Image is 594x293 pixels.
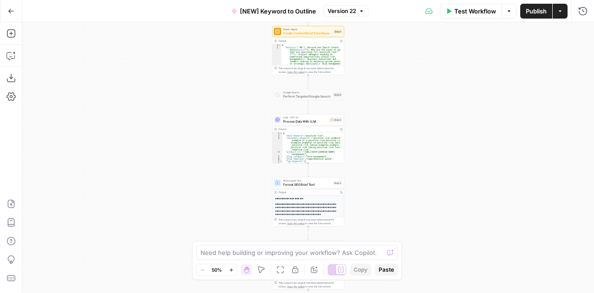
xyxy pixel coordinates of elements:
[283,179,331,182] span: Write Liquid Text
[283,182,331,187] span: Format SEO Brief Text
[308,226,309,240] g: Edge from step_3 to step_4
[272,241,344,290] div: Format JSONAggregate Workflow OutputsStep 4Output{ "Analysis":"## 1. Persona and Search Intent An...
[278,44,281,46] span: Toggle code folding, rows 1 through 3
[283,94,331,98] span: Perform Targeted Google Search
[328,7,356,15] span: Version 22
[329,117,342,122] div: Step 2
[278,127,337,131] div: Output
[375,264,398,276] button: Paste
[278,39,337,43] div: Output
[454,7,496,16] span: Test Workflow
[308,12,309,25] g: Edge from start to step_1
[280,132,283,135] span: Toggle code folding, rows 1 through 73
[308,100,309,113] g: Edge from step_5 to step_2
[350,264,371,276] button: Copy
[308,75,309,88] g: Edge from step_1 to step_5
[212,266,222,273] span: 50%
[308,163,309,176] g: Edge from step_2 to step_3
[278,281,342,288] div: This output is too large & has been abbreviated for review. to view the full content.
[520,4,552,19] button: Publish
[272,151,283,156] div: 4
[323,5,368,17] button: Version 22
[240,7,316,16] span: [NEW] Keyword to Outline
[278,190,337,194] div: Output
[333,92,342,97] div: Step 5
[272,156,283,158] div: 5
[226,4,322,19] button: [NEW] Keyword to Outline
[283,31,332,35] span: Create Content Brief from Keyword - Fork
[354,266,368,274] span: Copy
[272,114,344,163] div: LLM · GPT-4.1Process Data With LLMStep 2Output{ "main_keyword":"positive risk", "secondary_keywor...
[272,26,344,75] div: Power AgentCreate Content Brief from Keyword - ForkStep 1Output{ "Analysis":"## 1. Persona and Se...
[379,266,394,274] span: Paste
[272,89,344,100] div: Google SearchPerform Targeted Google SearchStep 5
[272,135,283,137] div: 2
[272,160,283,163] div: 7
[272,44,281,46] div: 1
[440,4,502,19] button: Test Workflow
[283,119,328,124] span: Process Data With LLM
[272,132,283,135] div: 1
[278,218,342,225] div: This output is too large & has been abbreviated for review. to view the full content.
[287,285,305,288] span: Copy the output
[526,7,547,16] span: Publish
[272,163,283,165] div: 8
[283,27,332,31] span: Power Agent
[287,71,305,73] span: Copy the output
[272,137,283,151] div: 3
[272,158,283,160] div: 6
[278,66,342,74] div: This output is too large & has been abbreviated for review. to view the full content.
[334,29,342,33] div: Step 1
[283,91,331,94] span: Google Search
[283,116,328,119] span: LLM · GPT-4.1
[280,160,283,163] span: Toggle code folding, rows 7 through 15
[333,181,342,185] div: Step 3
[287,222,305,225] span: Copy the output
